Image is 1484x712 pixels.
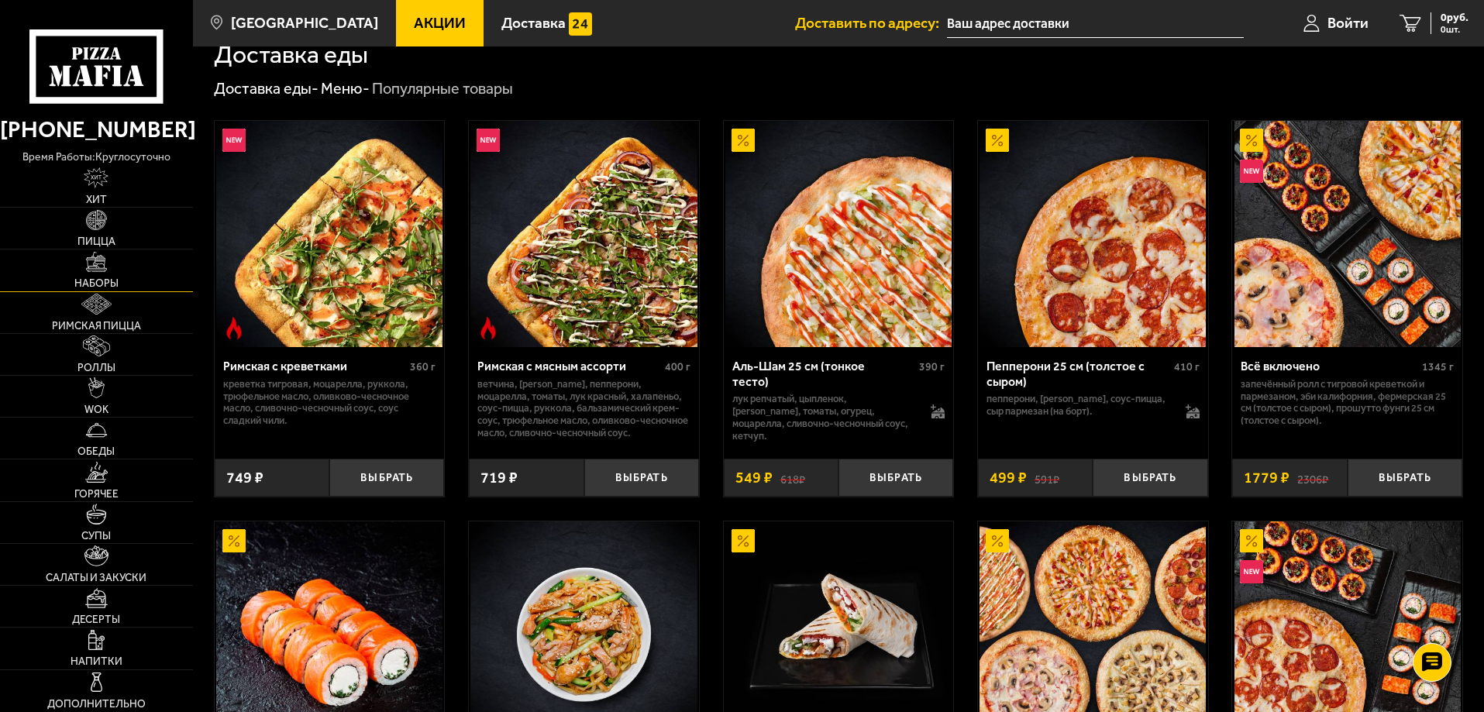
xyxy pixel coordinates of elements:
[501,15,566,30] span: Доставка
[919,360,945,373] span: 390 г
[725,121,952,347] img: Аль-Шам 25 см (тонкое тесто)
[986,359,1170,388] div: Пепперони 25 см (толстое с сыром)
[77,446,115,457] span: Обеды
[1422,360,1454,373] span: 1345 г
[74,489,119,500] span: Горячее
[226,470,263,486] span: 749 ₽
[321,79,370,98] a: Меню-
[214,43,368,67] h1: Доставка еды
[1441,25,1469,34] span: 0 шт.
[947,9,1244,38] span: Санкт-Петербург, Пражская улица, 37к2
[74,278,119,289] span: Наборы
[990,470,1027,486] span: 499 ₽
[584,459,699,497] button: Выбрать
[414,15,466,30] span: Акции
[214,79,318,98] a: Доставка еды-
[222,129,246,152] img: Новинка
[86,194,107,205] span: Хит
[1174,360,1200,373] span: 410 г
[1297,470,1328,486] s: 2306 ₽
[223,378,436,428] p: креветка тигровая, моцарелла, руккола, трюфельное масло, оливково-чесночное масло, сливочно-чесно...
[1240,560,1263,583] img: Новинка
[1244,470,1289,486] span: 1779 ₽
[1240,129,1263,152] img: Акционный
[732,359,916,388] div: Аль-Шам 25 см (тонкое тесто)
[410,360,436,373] span: 360 г
[84,404,108,415] span: WOK
[477,359,661,373] div: Римская с мясным ассорти
[665,360,690,373] span: 400 г
[1241,359,1418,373] div: Всё включено
[732,129,755,152] img: Акционный
[469,121,699,347] a: НовинкаОстрое блюдоРимская с мясным ассорти
[372,79,513,99] div: Популярные товары
[986,529,1009,552] img: Акционный
[77,363,115,373] span: Роллы
[46,573,146,583] span: Салаты и закуски
[724,121,954,347] a: АкционныйАль-Шам 25 см (тонкое тесто)
[986,393,1170,418] p: пепперони, [PERSON_NAME], соус-пицца, сыр пармезан (на борт).
[470,121,697,347] img: Римская с мясным ассорти
[477,129,500,152] img: Новинка
[732,393,916,442] p: лук репчатый, цыпленок, [PERSON_NAME], томаты, огурец, моцарелла, сливочно-чесночный соус, кетчуп.
[1240,529,1263,552] img: Акционный
[480,470,518,486] span: 719 ₽
[71,656,122,667] span: Напитки
[1035,470,1059,486] s: 591 ₽
[978,121,1208,347] a: АкционныйПепперони 25 см (толстое с сыром)
[947,9,1244,38] input: Ваш адрес доставки
[47,699,146,710] span: Дополнительно
[1234,121,1461,347] img: Всё включено
[780,470,805,486] s: 618 ₽
[231,15,378,30] span: [GEOGRAPHIC_DATA]
[1232,121,1462,347] a: АкционныйНовинкаВсё включено
[735,470,773,486] span: 549 ₽
[329,459,444,497] button: Выбрать
[81,531,111,542] span: Супы
[795,15,947,30] span: Доставить по адресу:
[216,121,442,347] img: Римская с креветками
[1441,12,1469,23] span: 0 руб.
[477,378,690,440] p: ветчина, [PERSON_NAME], пепперони, моцарелла, томаты, лук красный, халапеньо, соус-пицца, руккола...
[980,121,1206,347] img: Пепперони 25 см (толстое с сыром)
[1327,15,1369,30] span: Войти
[1241,378,1454,428] p: Запечённый ролл с тигровой креветкой и пармезаном, Эби Калифорния, Фермерская 25 см (толстое с сы...
[72,614,120,625] span: Десерты
[986,129,1009,152] img: Акционный
[477,317,500,340] img: Острое блюдо
[52,321,141,332] span: Римская пицца
[77,236,115,247] span: Пицца
[1093,459,1207,497] button: Выбрать
[1240,160,1263,183] img: Новинка
[215,121,445,347] a: НовинкаОстрое блюдоРимская с креветками
[838,459,953,497] button: Выбрать
[1348,459,1462,497] button: Выбрать
[569,12,592,36] img: 15daf4d41897b9f0e9f617042186c801.svg
[222,529,246,552] img: Акционный
[222,317,246,340] img: Острое блюдо
[223,359,407,373] div: Римская с креветками
[732,529,755,552] img: Акционный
